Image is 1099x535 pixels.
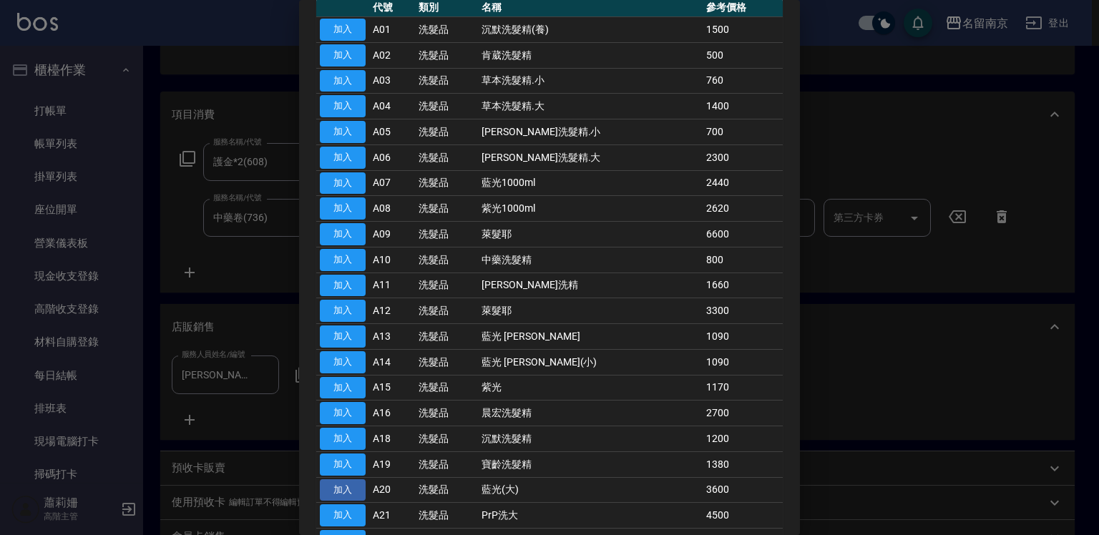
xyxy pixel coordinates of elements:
[415,324,478,350] td: 洗髮品
[415,349,478,375] td: 洗髮品
[415,273,478,298] td: 洗髮品
[415,94,478,119] td: 洗髮品
[703,477,783,503] td: 3600
[703,17,783,43] td: 1500
[478,477,703,503] td: 藍光(大)
[478,42,703,68] td: 肯葳洗髮精
[415,144,478,170] td: 洗髮品
[369,68,415,94] td: A03
[478,170,703,196] td: 藍光1000ml
[320,479,366,501] button: 加入
[369,324,415,350] td: A13
[320,172,366,195] button: 加入
[415,401,478,426] td: 洗髮品
[478,273,703,298] td: [PERSON_NAME]洗精
[478,68,703,94] td: 草本洗髮精.小
[478,17,703,43] td: 沉默洗髮精(養)
[478,375,703,401] td: 紫光
[320,95,366,117] button: 加入
[369,119,415,145] td: A05
[415,17,478,43] td: 洗髮品
[369,503,415,529] td: A21
[703,273,783,298] td: 1660
[320,428,366,450] button: 加入
[320,197,366,220] button: 加入
[703,247,783,273] td: 800
[415,68,478,94] td: 洗髮品
[369,477,415,503] td: A20
[369,170,415,196] td: A07
[369,349,415,375] td: A14
[703,503,783,529] td: 4500
[415,222,478,247] td: 洗髮品
[320,249,366,271] button: 加入
[369,247,415,273] td: A10
[415,503,478,529] td: 洗髮品
[703,119,783,145] td: 700
[478,196,703,222] td: 紫光1000ml
[320,121,366,143] button: 加入
[478,401,703,426] td: 晨宏洗髮精
[320,504,366,526] button: 加入
[415,42,478,68] td: 洗髮品
[415,426,478,452] td: 洗髮品
[703,298,783,324] td: 3300
[320,325,366,348] button: 加入
[320,377,366,399] button: 加入
[320,402,366,424] button: 加入
[320,275,366,297] button: 加入
[703,94,783,119] td: 1400
[369,144,415,170] td: A06
[415,451,478,477] td: 洗髮品
[369,375,415,401] td: A15
[415,375,478,401] td: 洗髮品
[478,426,703,452] td: 沉默洗髮精
[478,451,703,477] td: 寶齡洗髮精
[415,119,478,145] td: 洗髮品
[320,351,366,373] button: 加入
[478,144,703,170] td: [PERSON_NAME]洗髮精.大
[415,170,478,196] td: 洗髮品
[478,349,703,375] td: 藍光 [PERSON_NAME](小)
[369,273,415,298] td: A11
[320,223,366,245] button: 加入
[415,298,478,324] td: 洗髮品
[703,42,783,68] td: 500
[703,170,783,196] td: 2440
[478,324,703,350] td: 藍光 [PERSON_NAME]
[320,453,366,476] button: 加入
[369,94,415,119] td: A04
[703,401,783,426] td: 2700
[703,324,783,350] td: 1090
[703,349,783,375] td: 1090
[369,196,415,222] td: A08
[703,451,783,477] td: 1380
[369,222,415,247] td: A09
[703,196,783,222] td: 2620
[369,298,415,324] td: A12
[320,300,366,322] button: 加入
[369,401,415,426] td: A16
[320,147,366,169] button: 加入
[478,298,703,324] td: 萊髮耶
[369,42,415,68] td: A02
[703,144,783,170] td: 2300
[478,94,703,119] td: 草本洗髮精.大
[478,247,703,273] td: 中藥洗髮精
[415,247,478,273] td: 洗髮品
[369,17,415,43] td: A01
[320,44,366,67] button: 加入
[320,70,366,92] button: 加入
[478,222,703,247] td: 萊髮耶
[369,451,415,477] td: A19
[478,503,703,529] td: PrP洗大
[320,19,366,41] button: 加入
[478,119,703,145] td: [PERSON_NAME]洗髮精.小
[415,196,478,222] td: 洗髮品
[415,477,478,503] td: 洗髮品
[703,426,783,452] td: 1200
[369,426,415,452] td: A18
[703,68,783,94] td: 760
[703,375,783,401] td: 1170
[703,222,783,247] td: 6600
